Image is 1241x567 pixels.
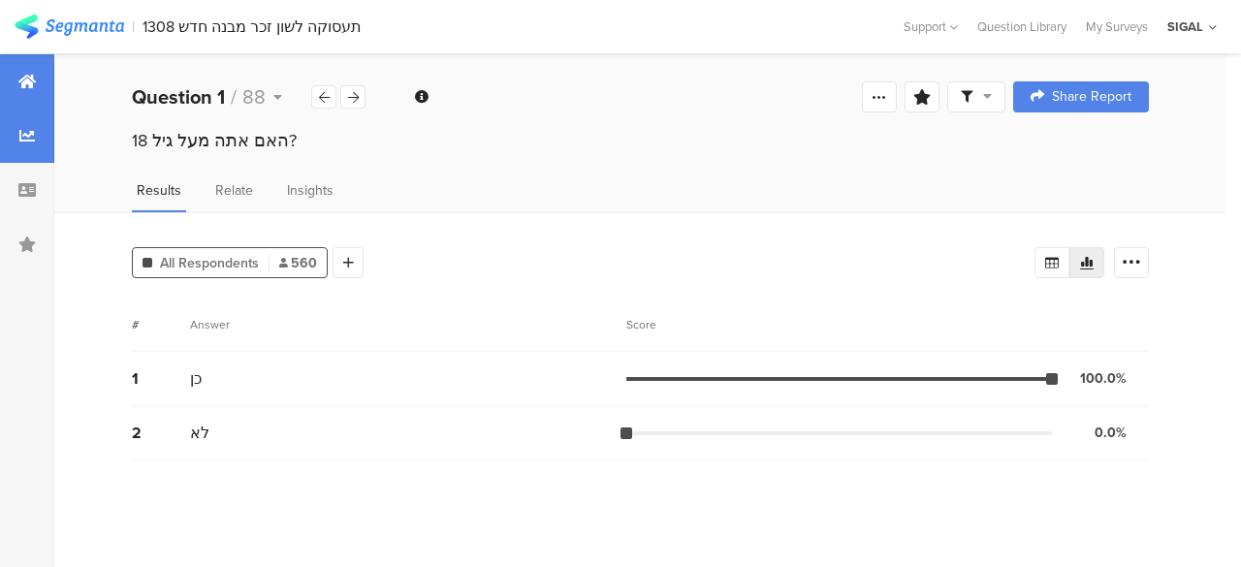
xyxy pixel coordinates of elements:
[1167,17,1203,36] div: SIGAL
[626,316,667,333] div: Score
[904,12,958,42] div: Support
[242,82,266,111] span: 88
[132,16,135,38] div: |
[968,17,1076,36] a: Question Library
[160,253,259,273] span: All Respondents
[190,367,202,390] span: כן
[1080,368,1127,389] div: 100.0%
[1076,17,1158,36] a: My Surveys
[1052,90,1131,104] span: Share Report
[132,128,1149,153] div: האם אתה מעל גיל 18?
[279,253,317,273] span: 560
[231,82,237,111] span: /
[143,17,362,36] div: תעסוקה לשון זכר מבנה חדש 1308
[137,180,181,201] span: Results
[190,422,209,444] span: לא
[1095,423,1127,443] div: 0.0%
[287,180,334,201] span: Insights
[132,367,190,390] div: 1
[190,316,230,333] div: Answer
[132,422,190,444] div: 2
[132,82,225,111] b: Question 1
[15,15,124,39] img: segmanta logo
[215,180,253,201] span: Relate
[132,316,190,333] div: #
